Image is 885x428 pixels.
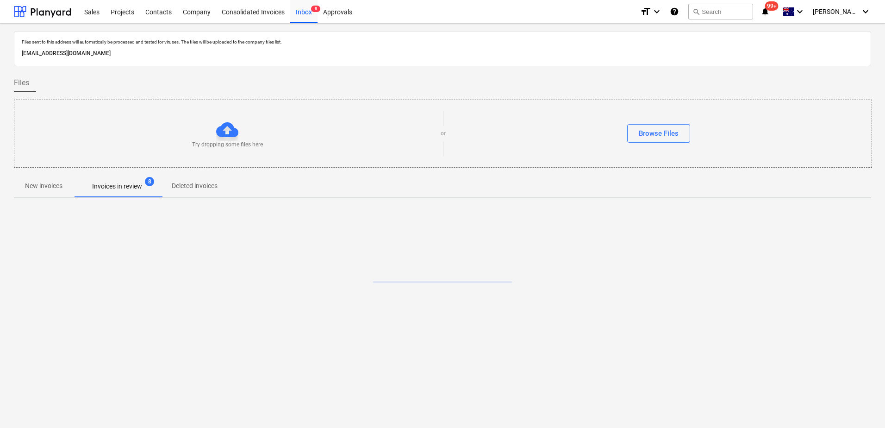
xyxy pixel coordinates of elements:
[22,49,863,58] p: [EMAIL_ADDRESS][DOMAIN_NAME]
[839,384,885,428] iframe: Chat Widget
[794,6,805,17] i: keyboard_arrow_down
[22,39,863,45] p: Files sent to this address will automatically be processed and tested for viruses. The files will...
[692,8,700,15] span: search
[145,177,154,186] span: 8
[441,130,446,138] p: or
[25,181,62,191] p: New invoices
[670,6,679,17] i: Knowledge base
[311,6,320,12] span: 8
[640,6,651,17] i: format_size
[92,182,142,191] p: Invoices in review
[14,100,872,168] div: Try dropping some files hereorBrowse Files
[14,77,29,88] span: Files
[760,6,770,17] i: notifications
[813,8,859,15] span: [PERSON_NAME]
[688,4,753,19] button: Search
[639,127,679,139] div: Browse Files
[860,6,871,17] i: keyboard_arrow_down
[172,181,218,191] p: Deleted invoices
[651,6,662,17] i: keyboard_arrow_down
[192,141,263,149] p: Try dropping some files here
[765,1,779,11] span: 99+
[627,124,690,143] button: Browse Files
